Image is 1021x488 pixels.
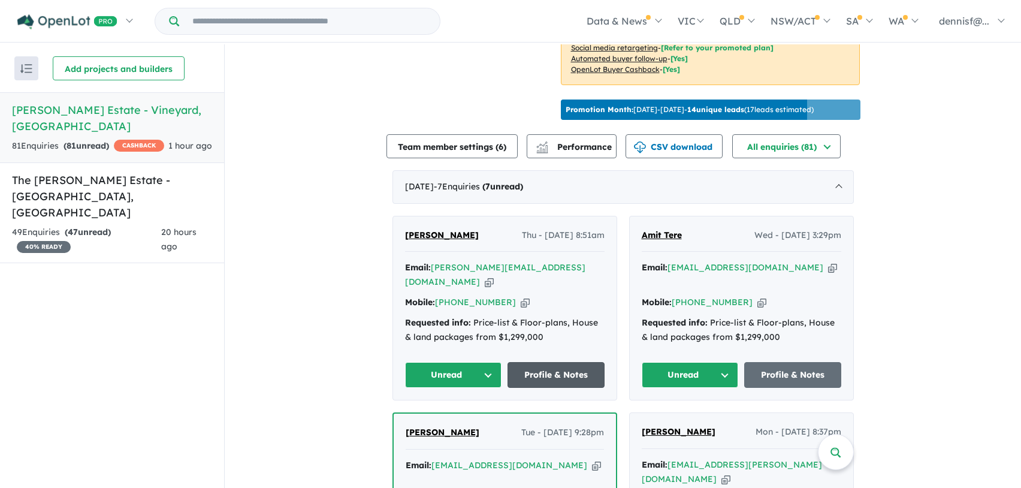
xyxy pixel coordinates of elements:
[642,297,672,308] strong: Mobile:
[12,172,212,221] h5: The [PERSON_NAME] Estate - [GEOGRAPHIC_DATA] , [GEOGRAPHIC_DATA]
[527,134,617,158] button: Performance
[642,459,667,470] strong: Email:
[667,262,823,273] a: [EMAIL_ADDRESS][DOMAIN_NAME]
[642,228,682,243] a: Amit Tere
[20,64,32,73] img: sort.svg
[114,140,164,152] span: CASHBACK
[168,140,212,151] span: 1 hour ago
[508,362,605,388] a: Profile & Notes
[405,262,585,287] a: [PERSON_NAME][EMAIL_ADDRESS][DOMAIN_NAME]
[642,316,841,345] div: Price-list & Floor-plans, House & land packages from $1,299,000
[522,228,605,243] span: Thu - [DATE] 8:51am
[732,134,841,158] button: All enquiries (81)
[12,139,164,153] div: 81 Enquir ies
[571,65,660,74] u: OpenLot Buyer Cashback
[566,104,814,115] p: [DATE] - [DATE] - ( 17 leads estimated)
[571,43,658,52] u: Social media retargeting
[642,425,715,439] a: [PERSON_NAME]
[17,14,117,29] img: Openlot PRO Logo White
[754,228,841,243] span: Wed - [DATE] 3:29pm
[828,261,837,274] button: Copy
[64,140,109,151] strong: ( unread)
[485,276,494,288] button: Copy
[521,426,604,440] span: Tue - [DATE] 9:28pm
[406,460,431,471] strong: Email:
[744,362,841,388] a: Profile & Notes
[571,54,667,63] u: Automated buyer follow-up
[939,15,989,27] span: dennisf@...
[182,8,437,34] input: Try estate name, suburb, builder or developer
[672,297,753,308] a: [PHONE_NUMBER]
[17,241,71,253] span: 40 % READY
[405,316,605,345] div: Price-list & Floor-plans, House & land packages from $1,299,000
[386,134,518,158] button: Team member settings (6)
[663,65,680,74] span: [Yes]
[536,145,548,153] img: bar-chart.svg
[435,297,516,308] a: [PHONE_NUMBER]
[405,317,471,328] strong: Requested info:
[482,181,523,192] strong: ( unread)
[756,425,841,439] span: Mon - [DATE] 8:37pm
[405,228,479,243] a: [PERSON_NAME]
[642,317,708,328] strong: Requested info:
[406,427,479,438] span: [PERSON_NAME]
[642,362,739,388] button: Unread
[12,225,161,254] div: 49 Enquir ies
[642,230,682,240] span: Amit Tere
[485,181,490,192] span: 7
[405,362,502,388] button: Unread
[566,105,633,114] b: Promotion Month:
[392,170,854,204] div: [DATE]
[634,141,646,153] img: download icon
[642,459,822,484] a: [EMAIL_ADDRESS][PERSON_NAME][DOMAIN_NAME]
[642,426,715,437] span: [PERSON_NAME]
[499,141,503,152] span: 6
[161,227,197,252] span: 20 hours ago
[538,141,612,152] span: Performance
[536,141,547,148] img: line-chart.svg
[757,296,766,309] button: Copy
[626,134,723,158] button: CSV download
[687,105,744,114] b: 14 unique leads
[68,227,78,237] span: 47
[434,181,523,192] span: - 7 Enquir ies
[405,297,435,308] strong: Mobile:
[521,296,530,309] button: Copy
[53,56,185,80] button: Add projects and builders
[592,459,601,472] button: Copy
[405,230,479,240] span: [PERSON_NAME]
[406,426,479,440] a: [PERSON_NAME]
[721,473,730,486] button: Copy
[661,43,774,52] span: [Refer to your promoted plan]
[670,54,688,63] span: [Yes]
[65,227,111,237] strong: ( unread)
[12,102,212,134] h5: [PERSON_NAME] Estate - Vineyard , [GEOGRAPHIC_DATA]
[67,140,76,151] span: 81
[405,262,431,273] strong: Email:
[431,460,587,471] a: [EMAIL_ADDRESS][DOMAIN_NAME]
[642,262,667,273] strong: Email:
